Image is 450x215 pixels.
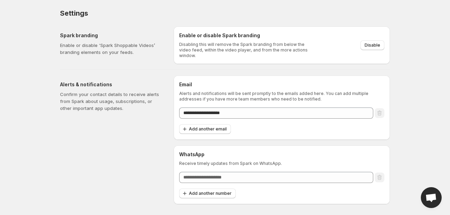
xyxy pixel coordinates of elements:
[60,91,162,112] p: Confirm your contact details to receive alerts from Spark about usage, subscriptions, or other im...
[189,191,232,196] span: Add another number
[179,42,312,58] p: Disabling this will remove the Spark branding from below the video feed, within the video player,...
[189,126,227,132] span: Add another email
[60,9,88,17] span: Settings
[179,81,384,88] h6: Email
[179,151,384,158] h6: WhatsApp
[421,187,442,208] div: Open chat
[60,32,162,39] h5: Spark branding
[179,189,236,198] button: Add another number
[365,42,380,48] span: Disable
[179,161,384,166] p: Receive timely updates from Spark on WhatsApp.
[179,32,312,39] h6: Enable or disable Spark branding
[60,81,162,88] h5: Alerts & notifications
[179,124,231,134] button: Add another email
[179,91,384,102] p: Alerts and notifications will be sent promptly to the emails added here. You can add multiple add...
[60,42,162,56] p: Enable or disable ‘Spark Shoppable Videos’ branding elements on your feeds.
[360,40,384,50] button: Disable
